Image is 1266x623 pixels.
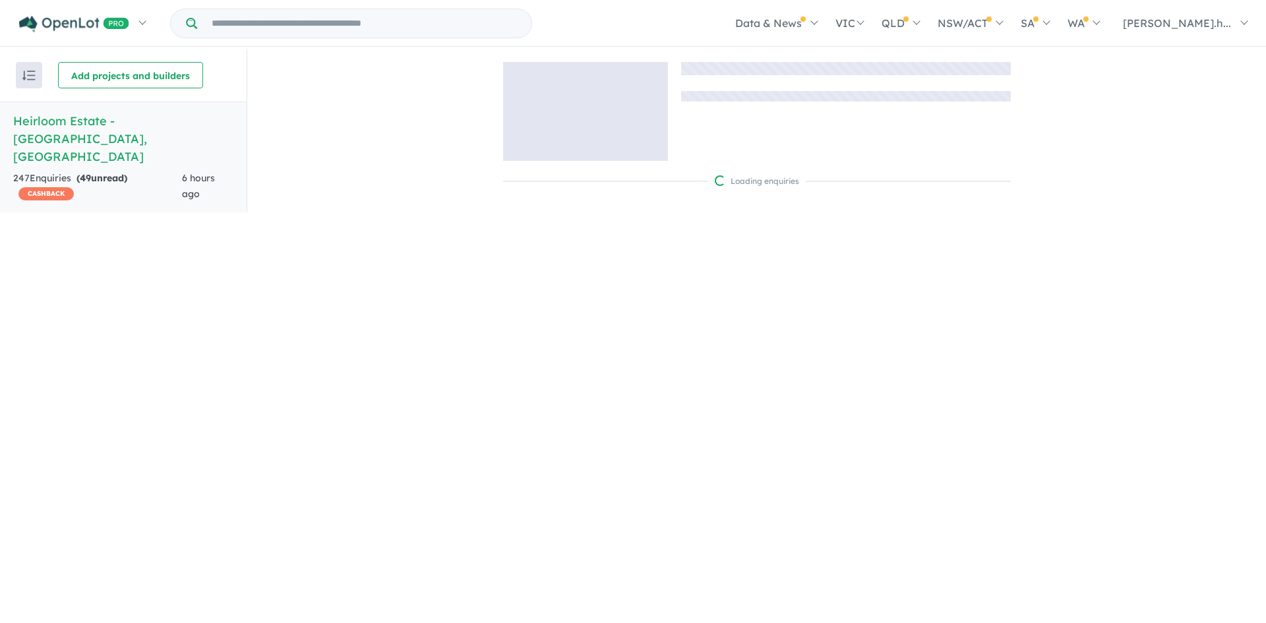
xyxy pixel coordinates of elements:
[76,172,127,184] strong: ( unread)
[18,187,74,200] span: CASHBACK
[80,172,91,184] span: 49
[22,71,36,80] img: sort.svg
[182,172,215,200] span: 6 hours ago
[13,171,182,202] div: 247 Enquir ies
[1123,16,1231,30] span: [PERSON_NAME].h...
[19,16,129,32] img: Openlot PRO Logo White
[715,175,799,188] div: Loading enquiries
[58,62,203,88] button: Add projects and builders
[13,112,233,165] h5: Heirloom Estate - [GEOGRAPHIC_DATA] , [GEOGRAPHIC_DATA]
[200,9,529,38] input: Try estate name, suburb, builder or developer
